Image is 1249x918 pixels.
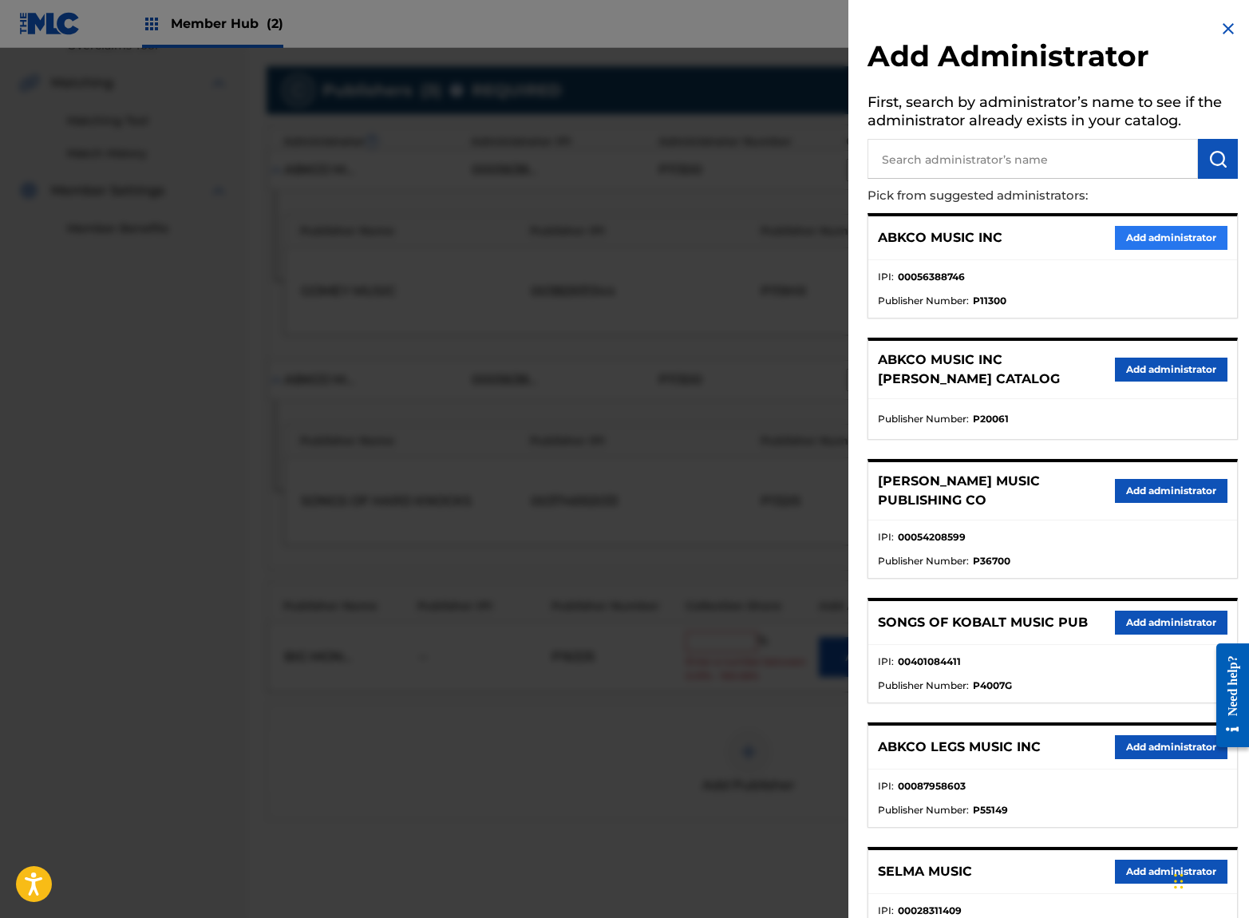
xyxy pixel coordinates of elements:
button: Add administrator [1115,358,1227,382]
button: Add administrator [1115,479,1227,503]
strong: P20061 [973,412,1009,426]
strong: 00056388746 [898,270,965,284]
p: ABKCO MUSIC INC [PERSON_NAME] CATALOG [878,350,1115,389]
button: Add administrator [1115,226,1227,250]
span: Publisher Number : [878,554,969,568]
span: Publisher Number : [878,294,969,308]
p: ABKCO LEGS MUSIC INC [878,738,1041,757]
span: (2) [267,16,283,31]
h5: First, search by administrator’s name to see if the administrator already exists in your catalog. [868,89,1238,139]
strong: 00087958603 [898,779,966,793]
p: Pick from suggested administrators: [868,179,1147,213]
span: IPI : [878,270,894,284]
span: IPI : [878,655,894,669]
span: IPI : [878,904,894,918]
button: Add administrator [1115,611,1227,635]
p: SELMA MUSIC [878,862,972,881]
img: Top Rightsholders [142,14,161,34]
h2: Add Administrator [868,38,1238,79]
span: IPI : [878,530,894,544]
iframe: Chat Widget [1169,841,1249,918]
strong: 00401084411 [898,655,961,669]
span: Member Hub [171,14,283,33]
span: IPI : [878,779,894,793]
strong: P36700 [973,554,1010,568]
strong: P4007G [973,679,1012,693]
strong: 00054208599 [898,530,966,544]
button: Add administrator [1115,735,1227,759]
img: MLC Logo [19,12,81,35]
p: [PERSON_NAME] MUSIC PUBLISHING CO [878,472,1115,510]
span: Publisher Number : [878,412,969,426]
span: Publisher Number : [878,803,969,817]
img: Search Works [1208,149,1227,168]
strong: P11300 [973,294,1006,308]
button: Add administrator [1115,860,1227,884]
div: Drag [1174,857,1184,905]
p: SONGS OF KOBALT MUSIC PUB [878,613,1088,632]
input: Search administrator’s name [868,139,1198,179]
strong: 00028311409 [898,904,962,918]
iframe: Resource Center [1204,631,1249,760]
p: ABKCO MUSIC INC [878,228,1002,247]
span: Publisher Number : [878,679,969,693]
strong: P55149 [973,803,1008,817]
